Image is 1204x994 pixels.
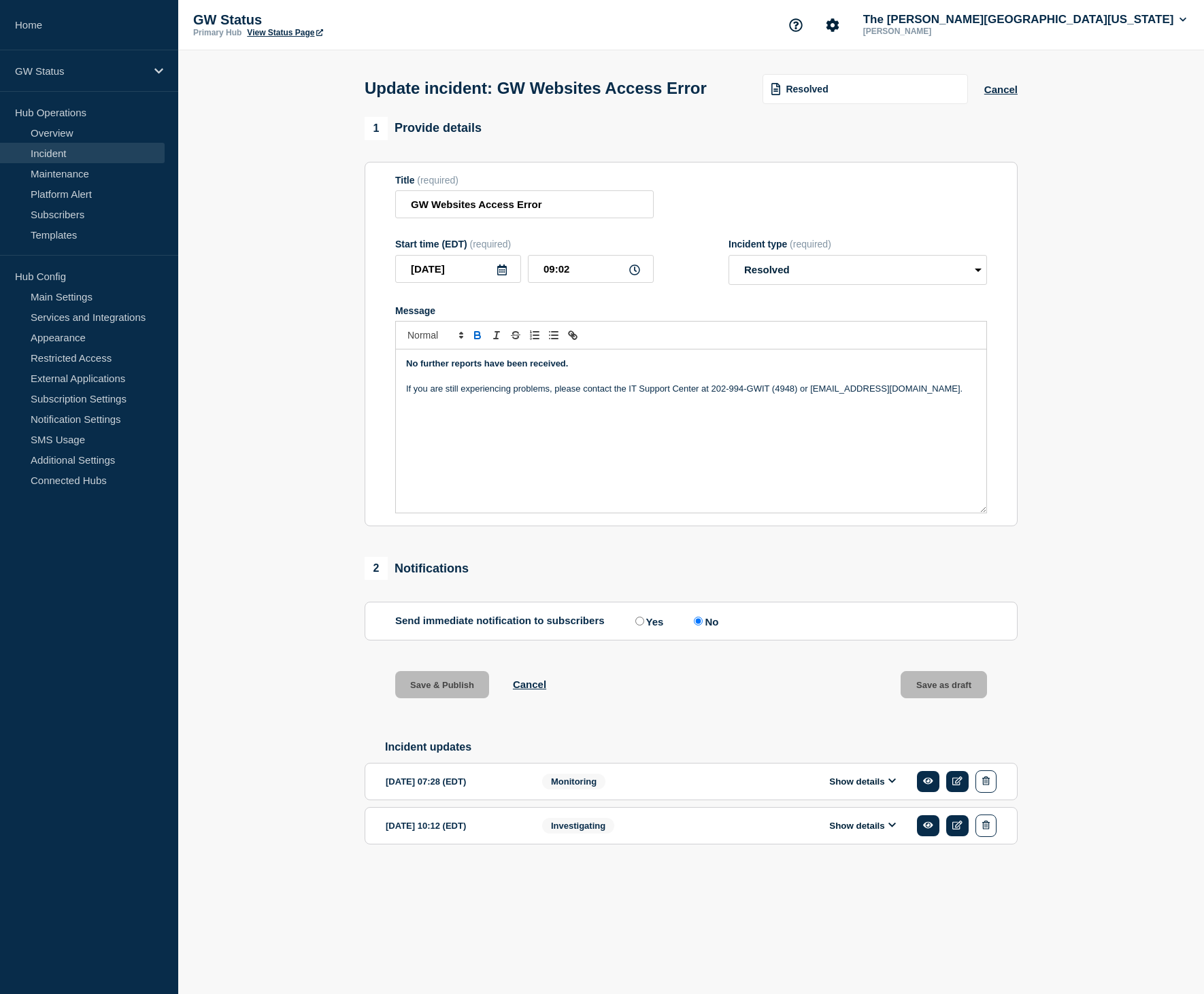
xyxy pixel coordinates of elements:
button: Show details [825,776,900,787]
input: HH:MM [528,255,654,283]
div: Incident type [729,239,987,250]
h2: Incident updates [385,741,1018,753]
input: YYYY-MM-DD [395,255,521,283]
button: Toggle bold text [468,327,487,343]
div: Provide details [365,117,482,140]
div: [DATE] 10:12 (EDT) [386,815,522,837]
span: 2 [365,557,388,580]
label: Yes [632,615,664,628]
a: View Status Page [247,28,322,37]
span: 1 [365,117,388,140]
img: template icon [771,83,781,95]
span: Font size [401,327,468,343]
p: If you are still experiencing problems, please contact the IT Support Center at 202-994-GWIT (494... [406,383,976,395]
input: Title [395,190,654,218]
button: The [PERSON_NAME][GEOGRAPHIC_DATA][US_STATE] [860,13,1189,27]
div: Send immediate notification to subscribers [395,615,987,628]
span: (required) [790,239,831,250]
input: No [694,617,703,625]
button: Toggle link [563,327,582,343]
button: Toggle bulleted list [544,327,563,343]
button: Account settings [818,11,847,39]
div: Message [396,349,986,513]
button: Cancel [984,84,1018,95]
button: Save & Publish [395,671,489,698]
button: Save as draft [901,671,987,698]
button: Show details [825,820,900,832]
button: Toggle strikethrough text [506,327,525,343]
strong: No further reports have been received. [406,358,568,369]
p: [PERSON_NAME] [860,27,1002,36]
div: [DATE] 07:28 (EDT) [386,770,522,793]
div: Notifications [365,557,469,580]
span: (required) [417,175,458,186]
p: Primary Hub [193,28,241,37]
button: Toggle ordered list [525,327,544,343]
button: Support [782,11,810,39]
button: Cancel [513,679,546,690]
h1: Update incident: GW Websites Access Error [365,79,707,98]
span: Investigating [542,818,614,834]
p: Send immediate notification to subscribers [395,615,605,628]
p: GW Status [15,65,146,77]
select: Incident type [729,255,987,285]
div: Message [395,305,987,316]
label: No [690,615,718,628]
span: Resolved [786,84,828,95]
div: Title [395,175,654,186]
button: Toggle italic text [487,327,506,343]
span: (required) [470,239,512,250]
div: Start time (EDT) [395,239,654,250]
span: Monitoring [542,774,605,789]
input: Yes [635,617,644,625]
p: GW Status [193,12,465,28]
